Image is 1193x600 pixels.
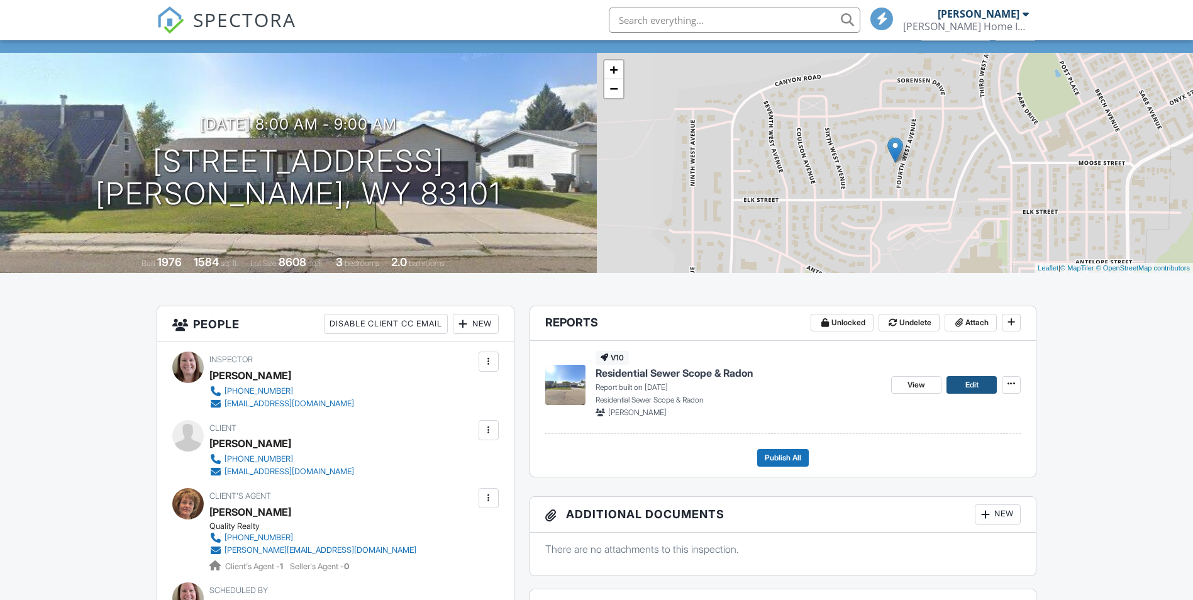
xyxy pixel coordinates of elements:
strong: 1 [280,562,283,571]
a: [PHONE_NUMBER] [209,385,354,397]
p: There are no attachments to this inspection. [545,542,1021,556]
h3: People [157,306,514,342]
div: 1976 [157,255,182,269]
div: [PERSON_NAME] [938,8,1019,20]
span: Inspector [209,355,253,364]
div: [PERSON_NAME] [209,434,291,453]
span: bathrooms [409,258,445,268]
a: Zoom in [604,60,623,79]
div: New [453,314,499,334]
a: [EMAIL_ADDRESS][DOMAIN_NAME] [209,465,354,478]
div: New [975,504,1021,525]
a: © OpenStreetMap contributors [1096,264,1190,272]
span: sq. ft. [221,258,238,268]
div: [PHONE_NUMBER] [225,386,293,396]
div: 2.0 [391,255,407,269]
input: Search everything... [609,8,860,33]
span: Lot Size [250,258,277,268]
h1: [STREET_ADDRESS] [PERSON_NAME], WY 83101 [96,145,501,211]
div: [EMAIL_ADDRESS][DOMAIN_NAME] [225,399,354,409]
img: The Best Home Inspection Software - Spectora [157,6,184,34]
div: 8608 [279,255,306,269]
a: SPECTORA [157,17,296,43]
a: [EMAIL_ADDRESS][DOMAIN_NAME] [209,397,354,410]
span: Built [141,258,155,268]
span: Seller's Agent - [290,562,349,571]
div: 1584 [194,255,219,269]
a: [PHONE_NUMBER] [209,531,416,544]
div: Quality Realty [209,521,426,531]
div: [PERSON_NAME] [209,366,291,385]
div: [PHONE_NUMBER] [225,533,293,543]
span: bedrooms [345,258,379,268]
span: sq.ft. [308,258,324,268]
div: [PHONE_NUMBER] [225,454,293,464]
a: Zoom out [604,79,623,98]
div: [EMAIL_ADDRESS][DOMAIN_NAME] [225,467,354,477]
a: Leaflet [1038,264,1058,272]
span: SPECTORA [193,6,296,33]
span: Scheduled By [209,586,268,595]
span: Client's Agent - [225,562,285,571]
a: [PHONE_NUMBER] [209,453,354,465]
div: | [1035,263,1193,274]
h3: Additional Documents [530,497,1036,533]
div: Bradshaw Home Inspection LLC [903,20,1029,33]
div: Disable Client CC Email [324,314,448,334]
div: More [995,23,1036,40]
div: Client View [921,23,990,40]
a: [PERSON_NAME] [209,503,291,521]
div: [PERSON_NAME][EMAIL_ADDRESS][DOMAIN_NAME] [225,545,416,555]
a: [PERSON_NAME][EMAIL_ADDRESS][DOMAIN_NAME] [209,544,416,557]
span: Client's Agent [209,491,271,501]
h3: [DATE] 8:00 am - 9:00 am [200,116,397,133]
span: Client [209,423,236,433]
a: © MapTiler [1060,264,1094,272]
strong: 0 [344,562,349,571]
div: 3 [336,255,343,269]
